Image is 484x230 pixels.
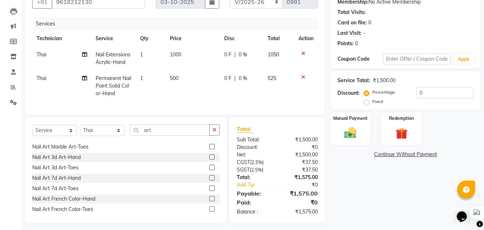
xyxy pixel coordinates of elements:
div: Net: [231,151,277,159]
div: Paid: [231,198,277,207]
th: Qty [136,30,166,47]
div: 0 [355,40,358,47]
span: 0 F [224,75,231,82]
div: Services [33,17,323,30]
span: CGST [237,159,250,165]
iframe: chat widget [454,201,477,223]
span: 500 [170,75,178,81]
span: SGST [237,166,250,173]
th: Total [263,30,294,47]
div: Nail Art French Color-Toes [32,206,93,213]
div: Nail Art French Color-Hand [32,195,95,203]
span: 1000 [170,51,181,58]
div: Last Visit: [337,29,361,37]
div: Nail Art 7d Art-Toes [32,185,78,192]
label: Percentage [372,89,395,95]
div: ( ) [231,166,277,174]
img: _cash.svg [341,126,360,140]
span: 2.5% [251,167,262,173]
div: Discount: [337,89,360,97]
div: Total Visits: [337,9,366,16]
div: Total: [231,174,277,181]
button: Apply [454,54,474,65]
label: Manual Payment [333,115,368,122]
span: 0 % [239,51,247,58]
img: _gift.svg [392,126,411,141]
span: 1 [140,75,143,81]
label: Redemption [389,115,414,122]
div: ₹1,500.00 [277,136,323,144]
div: Card on file: [337,19,367,27]
span: Nail Extensions Acrylic-Hand [96,51,130,65]
div: ₹1,575.00 [277,174,323,181]
th: Action [294,30,318,47]
div: ₹37.50 [277,159,323,166]
div: ₹37.50 [277,166,323,174]
div: ( ) [231,159,277,166]
input: Search or Scan [130,125,210,136]
div: ₹1,575.00 [277,189,323,198]
span: 1050 [268,51,279,58]
span: Thai [37,51,46,58]
div: ₹0 [277,144,323,151]
th: Price [166,30,220,47]
span: | [234,75,236,82]
span: | [234,51,236,58]
div: ₹1,575.00 [277,208,323,216]
span: 2.5% [251,159,262,165]
span: 1 [140,51,143,58]
div: Service Total: [337,77,370,84]
label: Fixed [372,98,383,105]
span: Total [237,125,253,133]
span: 0 F [224,51,231,58]
th: Service [91,30,136,47]
div: Discount: [231,144,277,151]
div: Nail Art Marble Art-Toes [32,143,88,151]
th: Technician [32,30,91,47]
div: ₹1,500.00 [277,151,323,159]
div: ₹0 [277,198,323,207]
div: Payable: [231,189,277,198]
div: Nail Art 3d Art-Hand [32,154,81,161]
div: ₹0 [285,181,324,189]
span: 525 [268,75,276,81]
div: Nail Art 3d Art-Toes [32,164,78,172]
th: Disc [220,30,263,47]
div: Points: [337,40,354,47]
span: Thai [37,75,46,81]
div: Nail Art 7d Art-Hand [32,174,81,182]
input: Enter Offer / Coupon Code [383,53,451,65]
div: Sub Total: [231,136,277,144]
a: Continue Without Payment [332,151,479,158]
div: Coupon Code [337,55,383,63]
a: Add Tip [231,181,285,189]
span: Permanent Nail Paint Solid Color-Hand [96,75,131,97]
div: - [363,29,365,37]
div: 0 [368,19,371,27]
div: ₹1,500.00 [373,77,396,84]
span: 0 % [239,75,247,82]
div: Balance : [231,208,277,216]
